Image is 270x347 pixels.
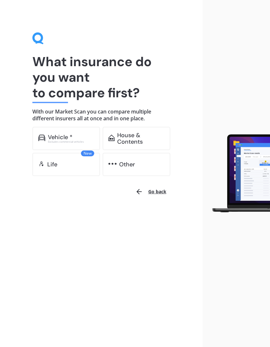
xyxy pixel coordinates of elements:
div: House & Contents [117,132,164,145]
img: home-and-contents.b802091223b8502ef2dd.svg [108,135,115,141]
img: life.f720d6a2d7cdcd3ad642.svg [38,161,45,167]
h4: With our Market Scan you can compare multiple different insurers all at once and in one place. [32,108,170,122]
img: other.81dba5aafe580aa69f38.svg [108,161,117,167]
button: Go back [131,184,170,199]
div: Other [119,161,135,168]
span: New [81,150,94,156]
div: Life [47,161,57,168]
div: Excludes commercial vehicles [48,140,94,143]
h1: What insurance do you want to compare first? [32,54,170,101]
img: car.f15378c7a67c060ca3f3.svg [38,135,45,141]
div: Vehicle * [48,134,73,140]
